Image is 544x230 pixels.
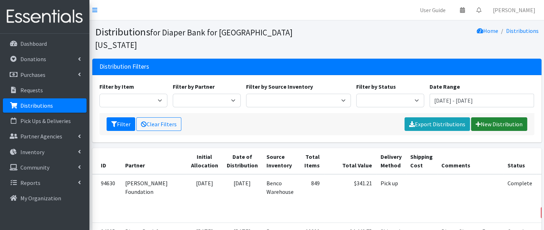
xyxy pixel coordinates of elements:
[298,174,324,222] td: 849
[95,26,314,50] h1: Distributions
[3,5,87,29] img: HumanEssentials
[471,117,527,131] a: New Distribution
[3,52,87,66] a: Donations
[20,133,62,140] p: Partner Agencies
[3,68,87,82] a: Purchases
[187,174,222,222] td: [DATE]
[20,71,45,78] p: Purchases
[356,82,396,91] label: Filter by Status
[121,174,187,222] td: [PERSON_NAME] Foundation
[405,117,470,131] a: Export Distributions
[246,82,313,91] label: Filter by Source Inventory
[376,174,406,222] td: Pick up
[20,87,43,94] p: Requests
[173,82,215,91] label: Filter by Partner
[222,174,262,222] td: [DATE]
[437,148,503,174] th: Comments
[324,174,376,222] td: $341.21
[262,148,298,174] th: Source Inventory
[121,148,187,174] th: Partner
[414,3,451,17] a: User Guide
[99,63,149,70] h3: Distribution Filters
[503,148,536,174] th: Status
[3,145,87,159] a: Inventory
[20,148,44,156] p: Inventory
[92,174,121,222] td: 94630
[99,82,134,91] label: Filter by Item
[20,179,40,186] p: Reports
[477,27,498,34] a: Home
[187,148,222,174] th: Initial Allocation
[3,176,87,190] a: Reports
[430,82,460,91] label: Date Range
[324,148,376,174] th: Total Value
[3,83,87,97] a: Requests
[3,98,87,113] a: Distributions
[20,40,47,47] p: Dashboard
[3,129,87,143] a: Partner Agencies
[298,148,324,174] th: Total Items
[406,148,437,174] th: Shipping Cost
[430,94,534,107] input: January 1, 2011 - December 31, 2011
[20,195,61,202] p: My Organization
[92,148,121,174] th: ID
[136,117,181,131] a: Clear Filters
[95,27,293,50] small: for Diaper Bank for [GEOGRAPHIC_DATA][US_STATE]
[487,3,541,17] a: [PERSON_NAME]
[222,148,262,174] th: Date of Distribution
[20,117,71,124] p: Pick Ups & Deliveries
[503,174,536,222] td: Complete
[262,174,298,222] td: Benco Warehouse
[376,148,406,174] th: Delivery Method
[3,114,87,128] a: Pick Ups & Deliveries
[107,117,135,131] button: Filter
[3,191,87,205] a: My Organization
[20,164,49,171] p: Community
[506,27,539,34] a: Distributions
[20,55,46,63] p: Donations
[3,36,87,51] a: Dashboard
[3,160,87,175] a: Community
[20,102,53,109] p: Distributions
